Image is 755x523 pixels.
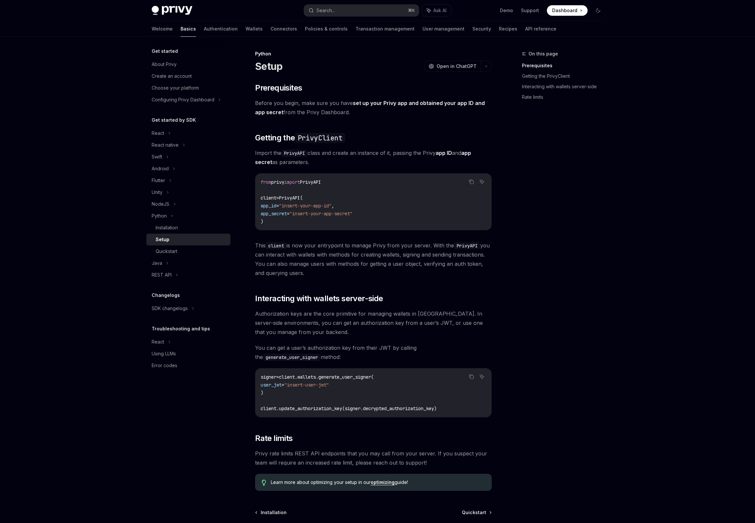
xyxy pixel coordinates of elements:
a: User management [422,21,464,37]
a: Recipes [499,21,517,37]
span: ⌘ K [408,8,415,13]
span: Rate limits [255,433,292,444]
span: Quickstart [462,509,486,516]
button: Ask AI [422,5,451,16]
div: Setup [156,236,169,243]
span: Privy rate limits REST API endpoints that you may call from your server. If you suspect your team... [255,449,492,467]
span: ) [261,219,263,224]
h5: Get started [152,47,178,55]
a: Quickstart [462,509,491,516]
span: = [276,195,279,201]
code: PrivyAPI [281,150,308,157]
a: Transaction management [356,21,415,37]
div: Configuring Privy Dashboard [152,96,214,104]
div: Flutter [152,177,165,184]
div: Swift [152,153,162,161]
strong: app ID [436,150,452,156]
div: Android [152,165,169,173]
a: Prerequisites [522,60,609,71]
span: = [276,374,279,380]
a: Installation [256,509,287,516]
span: app_secret [261,211,287,217]
span: Getting the [255,133,345,143]
span: privy [271,179,284,185]
span: This is now your entrypoint to manage Privy from your server. With the you can interact with wall... [255,241,492,278]
a: Choose your platform [146,82,230,94]
span: = [276,203,279,209]
span: Ask AI [433,7,446,14]
div: Java [152,259,162,267]
div: Installation [156,224,178,232]
div: Python [152,212,167,220]
a: Rate limits [522,92,609,102]
a: Quickstart [146,245,230,257]
span: Interacting with wallets server-side [255,293,383,304]
div: REST API [152,271,172,279]
img: dark logo [152,6,192,15]
a: Dashboard [547,5,588,16]
span: signer [261,374,276,380]
a: Policies & controls [305,21,348,37]
a: Security [472,21,491,37]
span: client.wallets.generate_user_signer( [279,374,374,380]
div: Error codes [152,362,177,369]
span: Import the class and create an instance of it, passing the Privy and as parameters. [255,148,492,167]
span: Before you begin, make sure you have from the Privy Dashboard. [255,98,492,117]
span: Prerequisites [255,83,302,93]
div: Quickstart [156,247,177,255]
span: , [332,203,334,209]
span: = [282,382,284,388]
div: Using LLMs [152,350,176,358]
a: Installation [146,222,230,234]
div: Search... [316,7,335,14]
a: API reference [525,21,556,37]
span: PrivyAPI [300,179,321,185]
a: Welcome [152,21,173,37]
button: Toggle dark mode [593,5,603,16]
span: client [261,195,276,201]
span: = [287,211,290,217]
code: generate_user_signer [263,354,321,361]
span: "insert-user-jwt" [284,382,329,388]
a: Support [521,7,539,14]
div: React [152,338,164,346]
a: Authentication [204,21,238,37]
a: Getting the PrivyClient [522,71,609,81]
a: Wallets [246,21,263,37]
a: Basics [181,21,196,37]
a: optimizing [371,479,395,485]
span: "insert-your-app-secret" [290,211,353,217]
button: Copy the contents from the code block [467,372,476,381]
div: React native [152,141,179,149]
span: user_jwt [261,382,282,388]
div: SDK changelogs [152,304,188,312]
span: On this page [528,50,558,58]
button: Ask AI [478,178,486,186]
button: Ask AI [478,372,486,381]
span: "insert-your-app-id" [279,203,332,209]
code: PrivyClient [295,133,345,143]
span: Installation [261,509,287,516]
h5: Changelogs [152,291,180,299]
span: Open in ChatGPT [437,63,477,70]
a: Demo [500,7,513,14]
button: Search...⌘K [304,5,419,16]
a: Setup [146,234,230,245]
button: Copy the contents from the code block [467,178,476,186]
button: Open in ChatGPT [424,61,481,72]
div: About Privy [152,60,177,68]
span: from [261,179,271,185]
span: client.update_authorization_key(signer.decrypted_authorization_key) [261,406,437,411]
svg: Tip [262,480,266,486]
span: app_id [261,203,276,209]
span: Dashboard [552,7,577,14]
div: Python [255,51,492,57]
a: Connectors [270,21,297,37]
span: Authorization keys are the core primitive for managing wallets in [GEOGRAPHIC_DATA]. In server-si... [255,309,492,337]
a: set up your Privy app and obtained your app ID and app secret [255,100,485,116]
div: React [152,129,164,137]
h1: Setup [255,60,282,72]
span: PrivyAPI( [279,195,303,201]
div: Choose your platform [152,84,199,92]
h5: Get started by SDK [152,116,196,124]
